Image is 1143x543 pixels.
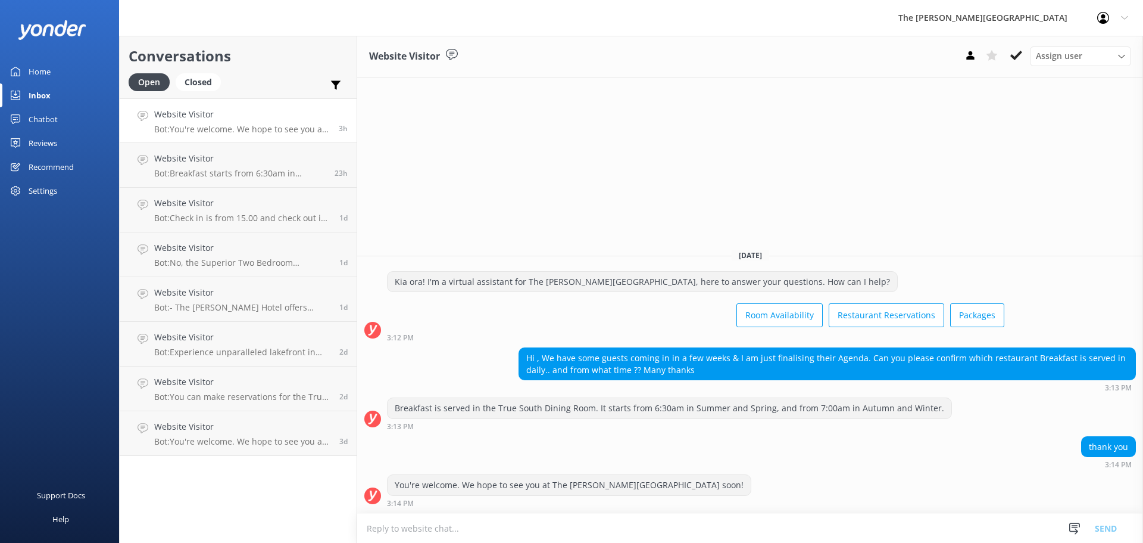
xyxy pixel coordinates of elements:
[1082,437,1135,457] div: thank you
[154,420,330,433] h4: Website Visitor
[154,347,330,358] p: Bot: Experience unparalleled lakefront in our [GEOGRAPHIC_DATA], where privacy meets 5-star servi...
[387,500,414,507] strong: 3:14 PM
[154,241,330,255] h4: Website Visitor
[339,302,348,312] span: Aug 27 2025 07:11pm (UTC +12:00) Pacific/Auckland
[120,367,357,411] a: Website VisitorBot:You can make reservations for the True South Dining Room online at [URL][DOMAI...
[154,168,326,179] p: Bot: Breakfast starts from 6:30am in Summer and Spring and from 7:00am in Autumn and Winter.
[29,60,51,83] div: Home
[154,376,330,389] h4: Website Visitor
[52,507,69,531] div: Help
[120,411,357,456] a: Website VisitorBot:You're welcome. We hope to see you at The [PERSON_NAME][GEOGRAPHIC_DATA] soon!3d
[120,322,357,367] a: Website VisitorBot:Experience unparalleled lakefront in our [GEOGRAPHIC_DATA], where privacy meet...
[18,20,86,40] img: yonder-white-logo.png
[1081,460,1136,468] div: Aug 29 2025 03:14pm (UTC +12:00) Pacific/Auckland
[519,348,1135,380] div: Hi , We have some guests coming in in a few weeks & I am just finalising their Agenda. Can you pl...
[732,250,769,260] span: [DATE]
[387,333,1004,342] div: Aug 29 2025 03:12pm (UTC +12:00) Pacific/Auckland
[154,152,326,165] h4: Website Visitor
[176,73,221,91] div: Closed
[1036,49,1082,63] span: Assign user
[29,107,58,131] div: Chatbot
[388,272,897,292] div: Kia ora! I'm a virtual assistant for The [PERSON_NAME][GEOGRAPHIC_DATA], here to answer your ques...
[120,232,357,277] a: Website VisitorBot:No, the Superior Two Bedroom Apartment does not have a lake view. It offers an...
[736,303,823,327] button: Room Availability
[1105,384,1132,392] strong: 3:13 PM
[29,179,57,203] div: Settings
[154,392,330,402] p: Bot: You can make reservations for the True South Dining Room online at [URL][DOMAIN_NAME]. For l...
[154,302,330,313] p: Bot: - The [PERSON_NAME] Hotel offers amenities such as an award-winning restaurant, wine lounge,...
[154,124,330,135] p: Bot: You're welcome. We hope to see you at The [PERSON_NAME][GEOGRAPHIC_DATA] soon!
[154,331,330,344] h4: Website Visitor
[387,499,751,507] div: Aug 29 2025 03:14pm (UTC +12:00) Pacific/Auckland
[120,277,357,322] a: Website VisitorBot:- The [PERSON_NAME] Hotel offers amenities such as an award-winning restaurant...
[387,334,414,342] strong: 3:12 PM
[154,257,330,268] p: Bot: No, the Superior Two Bedroom Apartment does not have a lake view. It offers an alpine view i...
[339,257,348,268] span: Aug 27 2025 09:50pm (UTC +12:00) Pacific/Auckland
[335,168,348,178] span: Aug 28 2025 07:20pm (UTC +12:00) Pacific/Auckland
[369,49,440,64] h3: Website Visitor
[829,303,944,327] button: Restaurant Reservations
[29,131,57,155] div: Reviews
[339,347,348,357] span: Aug 27 2025 11:17am (UTC +12:00) Pacific/Auckland
[154,286,330,299] h4: Website Visitor
[1030,46,1131,66] div: Assign User
[339,436,348,446] span: Aug 26 2025 02:12pm (UTC +12:00) Pacific/Auckland
[519,383,1136,392] div: Aug 29 2025 03:13pm (UTC +12:00) Pacific/Auckland
[1105,461,1132,468] strong: 3:14 PM
[387,423,414,430] strong: 3:13 PM
[154,436,330,447] p: Bot: You're welcome. We hope to see you at The [PERSON_NAME][GEOGRAPHIC_DATA] soon!
[388,475,751,495] div: You're welcome. We hope to see you at The [PERSON_NAME][GEOGRAPHIC_DATA] soon!
[154,197,330,210] h4: Website Visitor
[129,75,176,88] a: Open
[339,123,348,134] span: Aug 29 2025 03:14pm (UTC +12:00) Pacific/Auckland
[388,398,951,418] div: Breakfast is served in the True South Dining Room. It starts from 6:30am in Summer and Spring, an...
[29,83,51,107] div: Inbox
[129,45,348,67] h2: Conversations
[154,213,330,224] p: Bot: Check in is from 15.00 and check out is at 11.00.
[29,155,74,179] div: Recommend
[339,392,348,402] span: Aug 26 2025 07:38pm (UTC +12:00) Pacific/Auckland
[120,188,357,232] a: Website VisitorBot:Check in is from 15.00 and check out is at 11.00.1d
[950,303,1004,327] button: Packages
[176,75,227,88] a: Closed
[339,213,348,223] span: Aug 28 2025 06:43am (UTC +12:00) Pacific/Auckland
[129,73,170,91] div: Open
[37,483,85,507] div: Support Docs
[154,108,330,121] h4: Website Visitor
[387,422,952,430] div: Aug 29 2025 03:13pm (UTC +12:00) Pacific/Auckland
[120,98,357,143] a: Website VisitorBot:You're welcome. We hope to see you at The [PERSON_NAME][GEOGRAPHIC_DATA] soon!3h
[120,143,357,188] a: Website VisitorBot:Breakfast starts from 6:30am in Summer and Spring and from 7:00am in Autumn an...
